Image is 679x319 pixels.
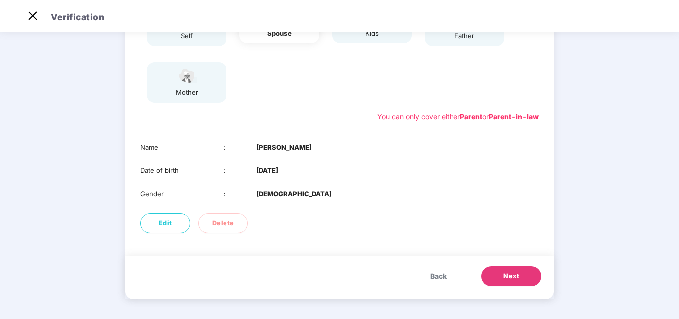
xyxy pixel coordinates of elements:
[224,189,257,199] div: :
[452,31,477,41] div: father
[212,218,234,228] span: Delete
[140,142,224,153] div: Name
[267,28,292,39] div: spouse
[420,266,456,286] button: Back
[256,189,332,199] b: [DEMOGRAPHIC_DATA]
[140,189,224,199] div: Gender
[224,165,257,176] div: :
[224,142,257,153] div: :
[489,112,539,121] b: Parent-in-law
[140,165,224,176] div: Date of birth
[359,28,384,39] div: kids
[159,218,172,228] span: Edit
[140,213,190,233] button: Edit
[174,87,199,98] div: mother
[460,112,482,121] b: Parent
[503,271,519,281] span: Next
[377,111,539,122] div: You can only cover either or
[256,142,312,153] b: [PERSON_NAME]
[430,271,447,282] span: Back
[174,31,199,41] div: self
[198,213,248,233] button: Delete
[481,266,541,286] button: Next
[174,67,199,85] img: svg+xml;base64,PHN2ZyB4bWxucz0iaHR0cDovL3d3dy53My5vcmcvMjAwMC9zdmciIHdpZHRoPSI1NCIgaGVpZ2h0PSIzOC...
[256,165,278,176] b: [DATE]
